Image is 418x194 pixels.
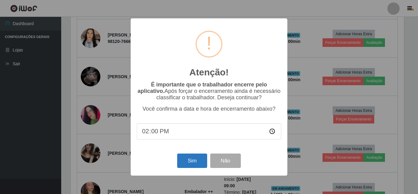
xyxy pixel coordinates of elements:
[137,106,281,112] p: Você confirma a data e hora de encerramento abaixo?
[210,154,241,168] button: Não
[137,82,267,94] b: É importante que o trabalhador encerre pelo aplicativo.
[137,82,281,101] p: Após forçar o encerramento ainda é necessário classificar o trabalhador. Deseja continuar?
[189,67,229,78] h2: Atenção!
[177,154,207,168] button: Sim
